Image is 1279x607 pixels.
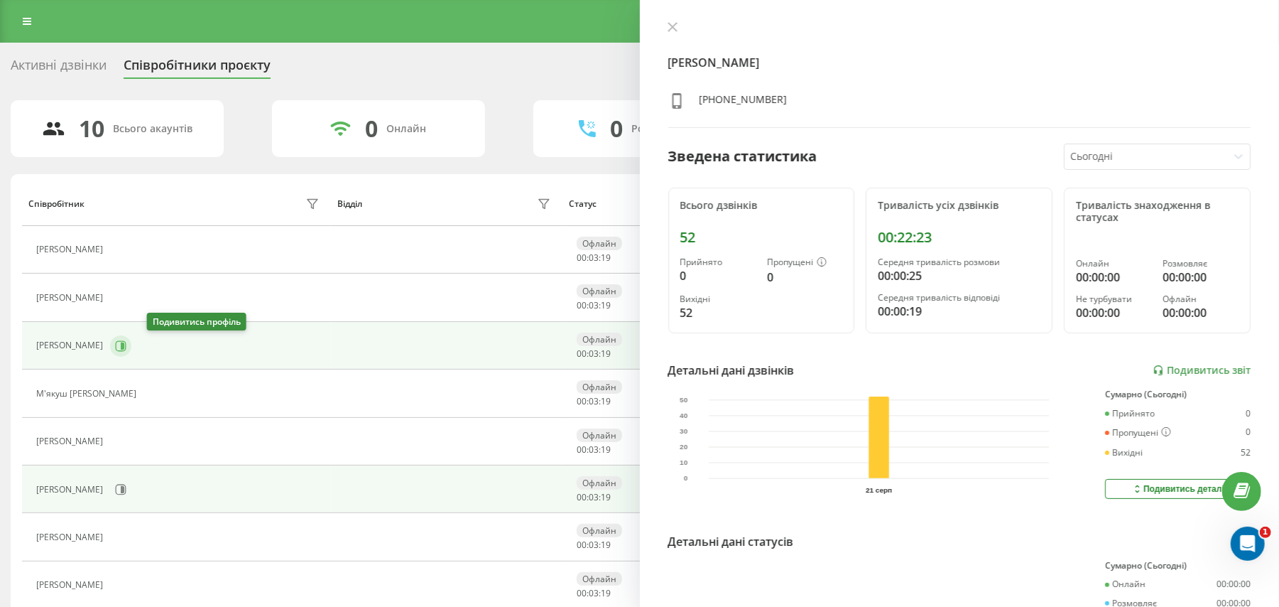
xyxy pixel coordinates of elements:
div: Онлайн [386,123,426,135]
span: 03 [589,395,599,407]
span: 19 [601,539,611,551]
div: Середня тривалість розмови [878,257,1040,267]
text: 20 [680,444,688,451]
text: 40 [680,412,688,420]
span: 00 [577,348,587,360]
div: Розмовляють [631,123,700,135]
text: 21 серп [866,486,892,494]
div: Вихідні [1105,448,1143,458]
span: 03 [589,491,599,503]
span: 03 [589,348,599,360]
div: Зведена статистика [668,146,817,167]
div: Офлайн [1163,294,1239,304]
span: 03 [589,299,599,311]
div: Пропущені [1105,427,1171,439]
div: 0 [680,267,756,284]
div: Активні дзвінки [11,58,107,80]
text: 30 [680,428,688,436]
div: 0 [767,269,842,286]
div: 0 [1246,427,1251,439]
a: Подивитись звіт [1153,365,1251,377]
div: Статус [569,199,597,209]
div: 00:22:23 [878,229,1040,246]
div: Всього акаунтів [114,123,193,135]
div: Середня тривалість відповіді [878,293,1040,303]
h4: [PERSON_NAME] [668,54,1251,71]
div: Сумарно (Сьогодні) [1105,390,1251,399]
div: 00:00:19 [878,303,1040,320]
div: : : [577,349,611,359]
span: 00 [577,395,587,407]
span: 00 [577,444,587,456]
div: : : [577,253,611,263]
div: Офлайн [577,429,622,442]
span: 00 [577,539,587,551]
div: Прийнято [1105,409,1155,419]
div: Тривалість знаходження в статусах [1076,200,1239,224]
span: 00 [577,491,587,503]
div: [PERSON_NAME] [36,485,107,495]
div: : : [577,493,611,503]
div: : : [577,301,611,311]
div: Співробітники проєкту [124,58,271,80]
span: 00 [577,299,587,311]
span: 19 [601,299,611,311]
div: 00:00:25 [878,267,1040,284]
div: Офлайн [577,333,622,346]
div: Сумарно (Сьогодні) [1105,561,1251,571]
text: 0 [683,475,687,483]
div: [PERSON_NAME] [36,580,107,590]
div: 52 [1241,448,1251,458]
div: Офлайн [577,237,622,250]
div: Подивитись деталі [1131,483,1224,495]
div: : : [577,445,611,455]
span: 00 [577,252,587,264]
text: 50 [680,396,688,404]
div: 0 [610,115,623,142]
text: 10 [680,459,688,467]
div: 0 [1246,409,1251,419]
div: Тривалість усіх дзвінків [878,200,1040,212]
div: : : [577,397,611,407]
div: Офлайн [577,524,622,537]
div: Розмовляє [1163,259,1239,269]
span: 19 [601,252,611,264]
div: 52 [680,304,756,321]
span: 19 [601,587,611,599]
div: 00:00:00 [1163,304,1239,321]
div: Не турбувати [1076,294,1151,304]
div: 00:00:00 [1076,304,1151,321]
span: 03 [589,539,599,551]
div: : : [577,589,611,598]
div: 10 [80,115,105,142]
span: 1 [1260,527,1271,538]
div: 0 [365,115,378,142]
div: 00:00:00 [1217,579,1251,589]
div: Онлайн [1076,259,1151,269]
span: 19 [601,395,611,407]
div: 52 [680,229,843,246]
div: [PERSON_NAME] [36,245,107,254]
div: Онлайн [1105,579,1145,589]
div: Відділ [337,199,362,209]
iframe: Intercom live chat [1231,527,1265,561]
div: М'якуш [PERSON_NAME] [36,389,140,399]
span: 19 [601,491,611,503]
span: 03 [589,252,599,264]
div: Детальні дані дзвінків [668,362,795,379]
span: 19 [601,348,611,360]
div: Подивитись профіль [147,313,246,331]
div: [PERSON_NAME] [36,532,107,542]
div: Пропущені [767,257,842,269]
button: Подивитись деталі [1105,479,1251,499]
span: 19 [601,444,611,456]
div: Співробітник [28,199,85,209]
div: [PERSON_NAME] [36,436,107,446]
div: Вихідні [680,294,756,304]
div: [PERSON_NAME] [36,340,107,350]
div: Офлайн [577,380,622,394]
div: [PERSON_NAME] [36,293,107,303]
span: 03 [589,587,599,599]
div: Офлайн [577,476,622,490]
span: 03 [589,444,599,456]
